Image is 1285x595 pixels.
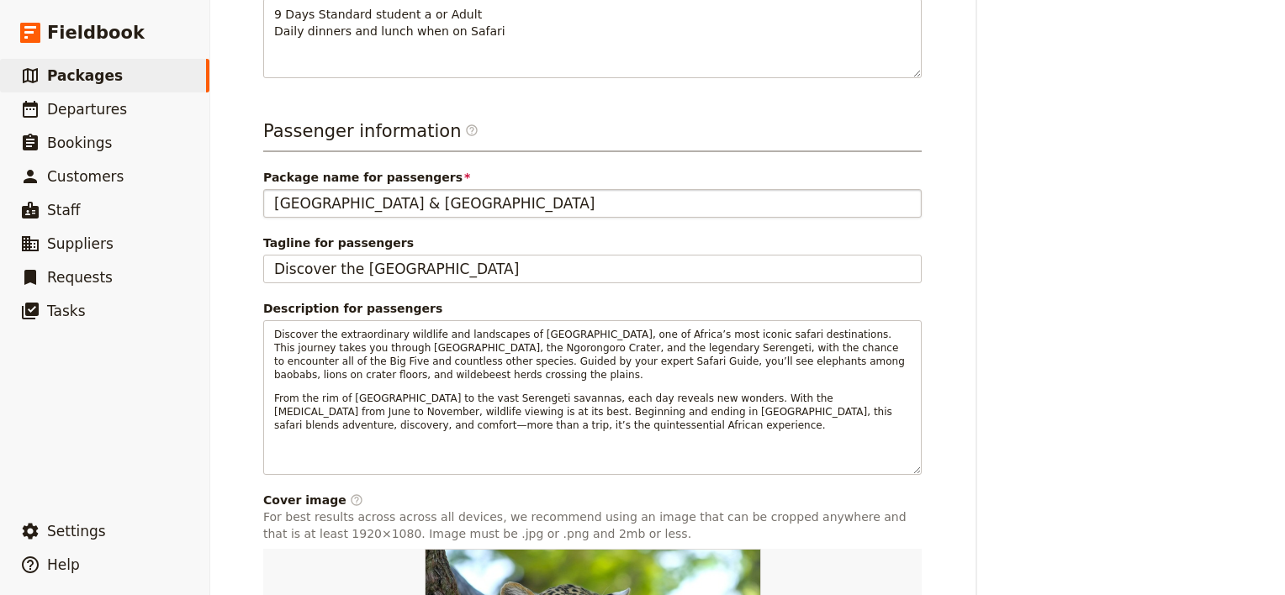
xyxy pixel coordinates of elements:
[47,269,113,286] span: Requests
[263,492,922,508] div: Cover image
[263,300,922,317] div: Description for passengers
[263,255,922,283] input: Tagline for passengers
[263,118,922,152] h3: Passenger information
[263,508,922,542] p: For best results across across all devices, we recommend using an image that can be cropped anywh...
[47,235,114,252] span: Suppliers
[47,556,80,573] span: Help
[465,124,479,144] span: ​
[274,329,908,381] span: Discover the extraordinary wildlife and landscapes of [GEOGRAPHIC_DATA], one of Africa’s most ico...
[274,392,896,431] span: From the rim of [GEOGRAPHIC_DATA] to the vast Serengeti savannas, each day reveals new wonders. W...
[47,523,106,540] span: Settings
[47,20,145,45] span: Fieldbook
[47,67,123,84] span: Packages
[263,234,922,251] span: Tagline for passengers
[47,303,86,319] span: Tasks
[350,493,363,507] span: ​
[47,202,81,219] span: Staff
[47,168,124,185] span: Customers
[465,124,479,137] span: ​
[47,101,127,118] span: Departures
[274,8,505,38] span: 9 Days Standard student a or Adult Daily dinners and lunch when on Safari
[263,189,922,218] input: Package name for passengers
[47,134,112,151] span: Bookings
[263,169,922,186] span: Package name for passengers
